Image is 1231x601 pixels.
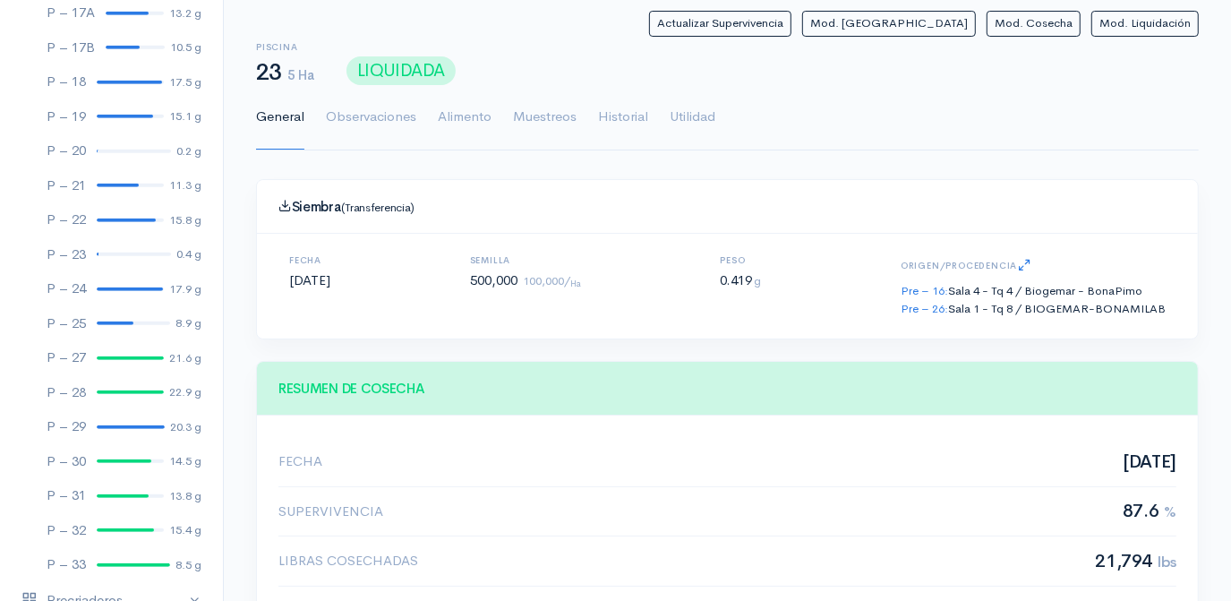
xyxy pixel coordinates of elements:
div: 0.4 g [176,245,201,263]
h1: 23 [256,60,314,86]
span: lbs [1158,553,1176,571]
div: P – 22 [47,210,86,230]
a: Alimento [438,85,492,150]
div: P – 17A [47,3,95,23]
span: Supervivencia [278,502,383,522]
a: Muestreos [513,85,577,150]
div: 0.2 g [176,142,201,160]
div: P – 18 [47,72,86,92]
div: 8.9 g [175,314,201,332]
div: P – 33 [47,554,86,575]
div: P – 17B [47,38,95,58]
div: 11.3 g [169,176,201,194]
div: P – 32 [47,520,86,541]
div: 22.9 g [169,383,201,401]
div: 13.8 g [169,487,201,505]
div: P – 24 [47,279,86,299]
span: Fecha [278,451,322,472]
div: 14.5 g [169,452,201,470]
div: P – 27 [47,348,86,368]
button: Actualizar Supervivencia [649,11,791,37]
a: General [256,85,304,150]
span: [DATE] [1123,452,1176,472]
div: 17.9 g [169,280,201,298]
div: P – 29 [47,416,86,437]
span: Libras cosechadas [278,551,418,571]
span: 87.6 [1123,502,1176,521]
div: P – 21 [47,176,86,196]
div: P – 23 [47,245,86,265]
div: 8.5 g [175,556,201,574]
div: 0.419 [698,255,782,318]
small: (Transferencia) [341,200,415,215]
div: 10.5 g [170,39,201,56]
h6: Fecha [289,255,330,265]
button: Mod. Cosecha [987,11,1081,37]
span: 5 Ha [287,66,314,83]
a: Utilidad [670,85,715,150]
h4: Siembra [278,199,1176,215]
span: g [754,274,761,288]
div: 21.6 g [169,349,201,367]
button: Mod. [GEOGRAPHIC_DATA] [802,11,976,37]
sub: Ha [570,279,581,289]
div: 13.2 g [169,4,201,22]
div: P – 31 [47,485,86,506]
div: P – 30 [47,451,86,472]
a: Pre – 16: [901,283,948,298]
span: LIQUIDADA [346,56,456,86]
div: 15.8 g [169,211,201,229]
div: 17.5 g [169,73,201,91]
h6: Peso [720,255,761,265]
div: 20.3 g [170,418,201,436]
span: Sala 4 - Tq 4 / Biogemar - BonaPimo [948,283,1142,298]
span: % [1164,502,1176,521]
div: 15.4 g [169,521,201,539]
a: Pre – 26: [901,301,948,316]
div: P – 19 [47,107,86,127]
div: 500,000 [449,255,603,318]
button: Mod. Liquidación [1091,11,1199,37]
div: P – 25 [47,313,86,334]
h6: Origen/Procedencia [901,255,1166,278]
h6: Semilla [470,255,581,265]
div: P – 28 [47,382,86,403]
div: P – 20 [47,141,86,161]
a: Historial [598,85,648,150]
span: Sala 1 - Tq 8 / BIOGEMAR-BONAMILAB [948,301,1166,316]
small: 100,000/ [523,273,581,288]
h4: RESUMEN DE COSECHA [278,382,1176,397]
div: 15.1 g [169,107,201,125]
a: Observaciones [326,85,416,150]
div: [DATE] [268,255,352,318]
span: 21,794 [1096,552,1176,571]
h6: Piscina [256,42,314,52]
